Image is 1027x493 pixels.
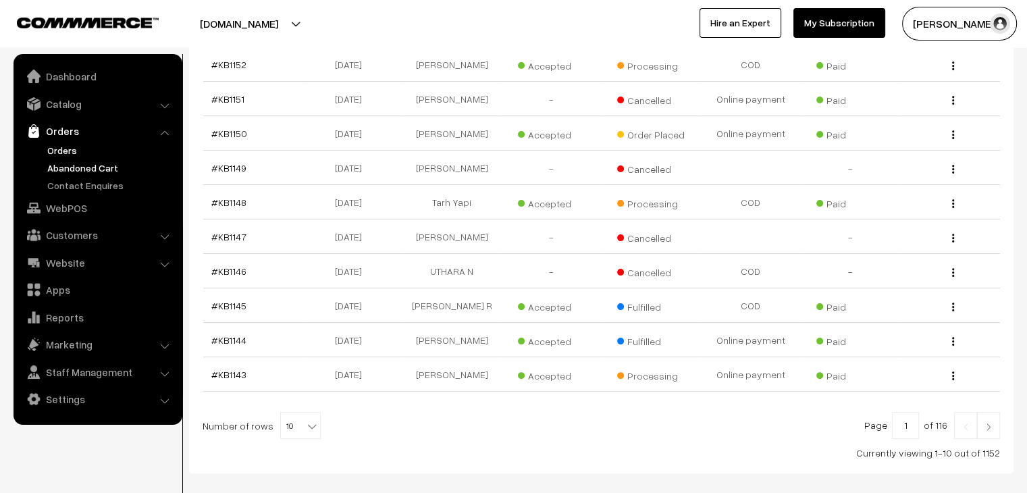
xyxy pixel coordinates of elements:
td: [PERSON_NAME] [402,116,502,151]
span: Page [864,419,887,431]
a: #KB1152 [211,59,246,70]
a: Orders [17,119,178,143]
div: Domain: [DOMAIN_NAME] [35,35,149,46]
a: Customers [17,223,178,247]
a: Dashboard [17,64,178,88]
td: - [502,219,602,254]
a: #KB1147 [211,231,246,242]
img: Right [982,423,995,431]
img: Menu [952,371,954,380]
span: Paid [816,55,884,73]
a: Marketing [17,332,178,357]
span: Fulfilled [617,296,685,314]
td: - [502,82,602,116]
span: Accepted [518,365,585,383]
img: tab_domain_overview_orange.svg [36,78,47,89]
span: Paid [816,124,884,142]
td: [DATE] [302,151,402,185]
td: UTHARA N [402,254,502,288]
span: Cancelled [617,159,685,176]
span: Paid [816,331,884,348]
img: COMMMERCE [17,18,159,28]
td: - [502,151,602,185]
td: [PERSON_NAME] [402,219,502,254]
td: [DATE] [302,47,402,82]
a: Website [17,251,178,275]
td: [PERSON_NAME] [402,323,502,357]
span: Processing [617,365,685,383]
a: #KB1146 [211,265,246,277]
span: Fulfilled [617,331,685,348]
a: Settings [17,387,178,411]
td: COD [701,185,801,219]
td: [PERSON_NAME] [402,151,502,185]
td: - [801,254,901,288]
div: Keywords by Traffic [149,80,228,88]
span: of 116 [924,419,947,431]
span: Accepted [518,331,585,348]
td: [DATE] [302,185,402,219]
img: Left [959,423,972,431]
a: Orders [44,143,178,157]
td: Online payment [701,357,801,392]
td: [PERSON_NAME] [402,357,502,392]
span: Cancelled [617,228,685,245]
img: tab_keywords_by_traffic_grey.svg [134,78,145,89]
span: Order Placed [617,124,685,142]
img: Menu [952,130,954,139]
a: Contact Enquires [44,178,178,192]
a: COMMMERCE [17,14,135,30]
img: Menu [952,165,954,174]
div: v 4.0.25 [38,22,66,32]
a: Abandoned Cart [44,161,178,175]
span: Paid [816,365,884,383]
div: Domain Overview [51,80,121,88]
img: Menu [952,337,954,346]
a: WebPOS [17,196,178,220]
td: Online payment [701,82,801,116]
td: [PERSON_NAME] [402,47,502,82]
span: 10 [280,412,321,439]
img: logo_orange.svg [22,22,32,32]
span: Processing [617,193,685,211]
td: [DATE] [302,357,402,392]
span: Number of rows [203,419,273,433]
a: #KB1148 [211,197,246,208]
td: [PERSON_NAME] [402,82,502,116]
span: Accepted [518,193,585,211]
span: Cancelled [617,262,685,280]
a: #KB1144 [211,334,246,346]
span: Accepted [518,296,585,314]
img: website_grey.svg [22,35,32,46]
td: [DATE] [302,219,402,254]
img: Menu [952,96,954,105]
td: COD [701,288,801,323]
td: - [502,254,602,288]
a: #KB1145 [211,300,246,311]
img: Menu [952,199,954,208]
td: [DATE] [302,323,402,357]
a: Staff Management [17,360,178,384]
span: Accepted [518,55,585,73]
td: Online payment [701,323,801,357]
a: My Subscription [793,8,885,38]
a: Reports [17,305,178,330]
td: [DATE] [302,288,402,323]
img: Menu [952,303,954,311]
a: Catalog [17,92,178,116]
a: #KB1149 [211,162,246,174]
img: Menu [952,61,954,70]
span: Paid [816,193,884,211]
td: - [801,219,901,254]
td: [DATE] [302,254,402,288]
td: [PERSON_NAME] R [402,288,502,323]
td: Tarh Yapi [402,185,502,219]
img: Menu [952,268,954,277]
img: user [990,14,1010,34]
td: - [801,151,901,185]
span: Paid [816,90,884,107]
button: [PERSON_NAME]… [902,7,1017,41]
a: #KB1151 [211,93,244,105]
td: [DATE] [302,116,402,151]
a: #KB1143 [211,369,246,380]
